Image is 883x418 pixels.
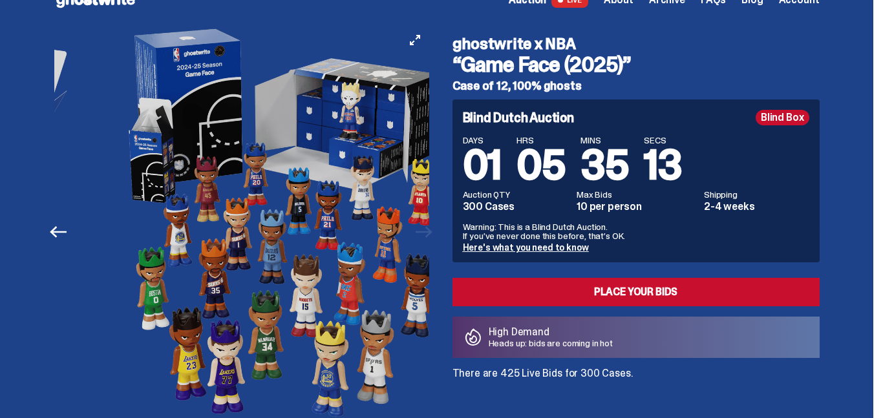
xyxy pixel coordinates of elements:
[489,327,613,337] p: High Demand
[577,190,696,199] dt: Max Bids
[644,138,682,192] span: 13
[463,136,502,145] span: DAYS
[463,138,502,192] span: 01
[704,190,809,199] dt: Shipping
[580,136,628,145] span: MINS
[407,32,423,48] button: View full-screen
[463,111,574,124] h4: Blind Dutch Auction
[463,242,589,253] a: Here's what you need to know
[580,138,628,192] span: 35
[516,138,565,192] span: 05
[452,368,820,379] p: There are 425 Live Bids for 300 Cases.
[452,36,820,52] h4: ghostwrite x NBA
[704,202,809,212] dd: 2-4 weeks
[577,202,696,212] dd: 10 per person
[516,136,565,145] span: HRS
[463,202,569,212] dd: 300 Cases
[644,136,682,145] span: SECS
[463,190,569,199] dt: Auction QTY
[463,222,809,240] p: Warning: This is a Blind Dutch Auction. If you’ve never done this before, that’s OK.
[452,54,820,75] h3: “Game Face (2025)”
[452,278,820,306] a: Place your Bids
[45,218,73,246] button: Previous
[452,80,820,92] h5: Case of 12, 100% ghosts
[489,339,613,348] p: Heads up: bids are coming in hot
[756,110,809,125] div: Blind Box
